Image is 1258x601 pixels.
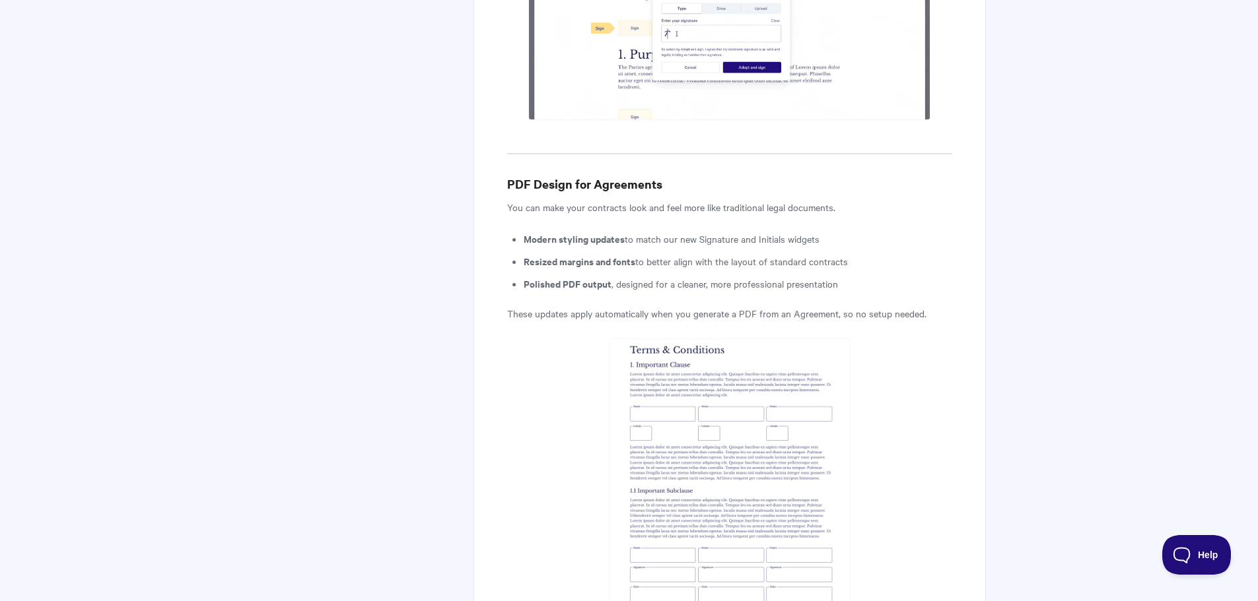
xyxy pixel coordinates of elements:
h3: PDF Design for Agreements [507,175,952,193]
p: These updates apply automatically when you generate a PDF from an Agreement, so no setup needed. [507,305,952,321]
strong: Polished PDF output [524,276,612,290]
li: to match our new Signature and Initials widgets [524,231,952,247]
iframe: Toggle Customer Support [1162,535,1232,575]
li: to better align with the layout of standard contracts [524,253,952,269]
li: , designed for a cleaner, more professional presentation [524,276,952,292]
strong: Resized margins and fonts [524,254,635,268]
p: You can make your contracts look and feel more like traditional legal documents. [507,199,952,215]
strong: Modern styling updates [524,232,625,245]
